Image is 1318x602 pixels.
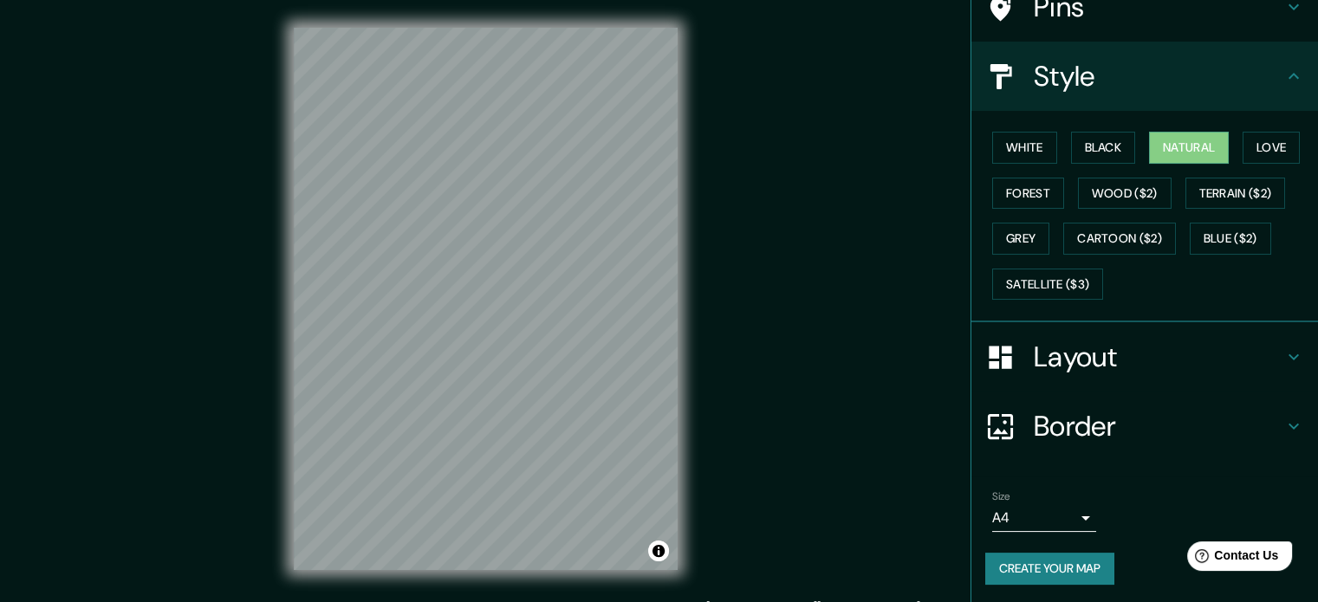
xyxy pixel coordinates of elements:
button: Natural [1149,132,1229,164]
button: Grey [992,223,1049,255]
button: Satellite ($3) [992,269,1103,301]
button: Cartoon ($2) [1063,223,1176,255]
button: White [992,132,1057,164]
button: Black [1071,132,1136,164]
canvas: Map [294,28,678,570]
button: Wood ($2) [1078,178,1172,210]
h4: Border [1034,409,1283,443]
div: Layout [971,322,1318,392]
h4: Layout [1034,340,1283,374]
button: Forest [992,178,1064,210]
h4: Style [1034,59,1283,94]
button: Create your map [985,553,1114,585]
iframe: Help widget launcher [1164,534,1299,583]
button: Blue ($2) [1190,223,1271,255]
button: Love [1243,132,1300,164]
div: Border [971,392,1318,461]
div: Style [971,42,1318,111]
button: Terrain ($2) [1185,178,1286,210]
label: Size [992,489,1010,504]
button: Toggle attribution [648,541,669,561]
div: A4 [992,504,1096,532]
